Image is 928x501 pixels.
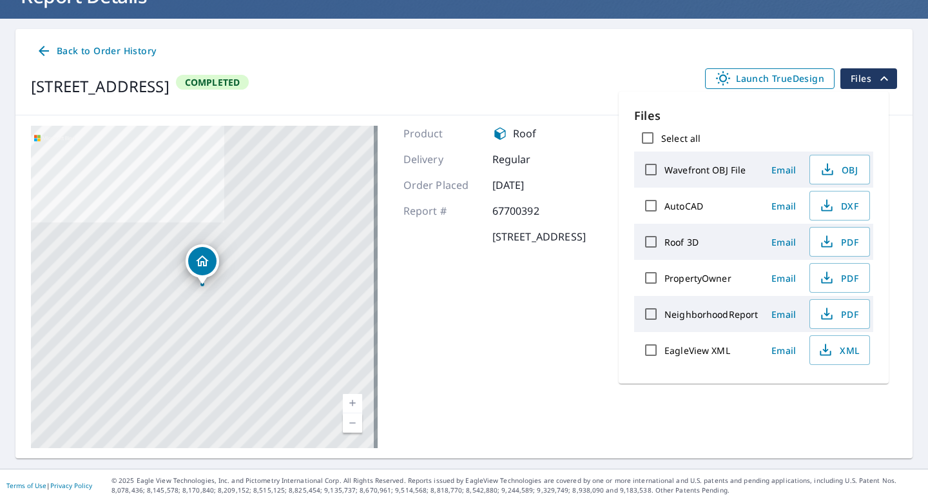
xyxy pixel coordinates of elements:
label: NeighborhoodReport [664,308,758,320]
p: Files [634,107,873,124]
button: Email [763,160,804,180]
span: XML [818,342,859,358]
button: PDF [809,299,870,329]
span: Email [768,200,799,212]
button: filesDropdownBtn-67700392 [840,68,897,89]
a: Terms of Use [6,481,46,490]
span: DXF [818,198,859,213]
a: Back to Order History [31,39,161,63]
p: | [6,482,92,489]
p: [DATE] [492,177,570,193]
span: Email [768,308,799,320]
span: Completed [177,76,248,88]
p: Regular [492,152,570,167]
p: Order Placed [403,177,481,193]
label: Wavefront OBJ File [664,164,746,176]
label: EagleView XML [664,344,730,357]
span: Email [768,344,799,357]
span: PDF [818,234,859,250]
button: Email [763,304,804,324]
div: Dropped pin, building 1, Residential property, 3625 Shady Brook Ln Sarasota, FL 34243 [186,244,219,284]
span: Email [768,164,799,176]
button: Email [763,232,804,252]
span: Email [768,272,799,284]
a: Current Level 17, Zoom In [343,394,362,413]
button: DXF [809,191,870,221]
label: AutoCAD [664,200,703,212]
span: PDF [818,306,859,322]
button: Email [763,340,804,360]
a: Current Level 17, Zoom Out [343,413,362,433]
div: [STREET_ADDRESS] [31,75,169,98]
label: Roof 3D [664,236,699,248]
span: Email [768,236,799,248]
button: Email [763,196,804,216]
span: PDF [818,270,859,286]
a: Launch TrueDesign [705,68,835,89]
span: Files [851,71,892,86]
label: Select all [661,132,701,144]
p: Product [403,126,481,141]
span: Back to Order History [36,43,156,59]
span: Launch TrueDesign [715,71,824,86]
span: OBJ [818,162,859,177]
p: Delivery [403,152,481,167]
button: Email [763,268,804,288]
p: 67700392 [492,203,570,219]
label: PropertyOwner [664,272,731,284]
p: [STREET_ADDRESS] [492,229,586,244]
a: Privacy Policy [50,481,92,490]
button: PDF [809,227,870,257]
button: PDF [809,263,870,293]
p: © 2025 Eagle View Technologies, Inc. and Pictometry International Corp. All Rights Reserved. Repo... [111,476,922,495]
div: Roof [492,126,570,141]
button: XML [809,335,870,365]
button: OBJ [809,155,870,184]
p: Report # [403,203,481,219]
